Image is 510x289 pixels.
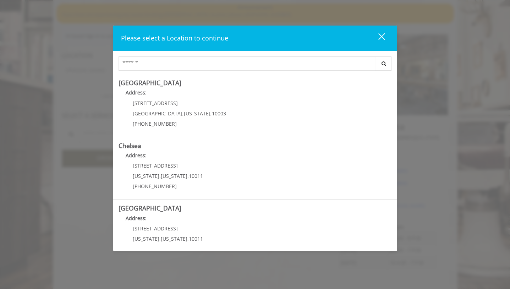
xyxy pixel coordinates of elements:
[119,56,392,74] div: Center Select
[133,235,159,242] span: [US_STATE]
[126,89,147,96] b: Address:
[133,246,177,252] span: [PHONE_NUMBER]
[182,110,184,117] span: ,
[370,33,384,43] div: close dialog
[212,110,226,117] span: 10003
[161,173,187,179] span: [US_STATE]
[133,110,182,117] span: [GEOGRAPHIC_DATA]
[380,61,388,66] i: Search button
[189,235,203,242] span: 10011
[119,204,181,212] b: [GEOGRAPHIC_DATA]
[133,100,178,107] span: [STREET_ADDRESS]
[133,120,177,127] span: [PHONE_NUMBER]
[121,34,228,42] span: Please select a Location to continue
[189,173,203,179] span: 10011
[161,235,187,242] span: [US_STATE]
[365,31,389,45] button: close dialog
[187,235,189,242] span: ,
[119,56,376,71] input: Search Center
[159,173,161,179] span: ,
[126,152,147,159] b: Address:
[184,110,210,117] span: [US_STATE]
[119,141,141,150] b: Chelsea
[119,78,181,87] b: [GEOGRAPHIC_DATA]
[133,173,159,179] span: [US_STATE]
[133,162,178,169] span: [STREET_ADDRESS]
[210,110,212,117] span: ,
[187,173,189,179] span: ,
[133,225,178,232] span: [STREET_ADDRESS]
[133,183,177,190] span: [PHONE_NUMBER]
[126,215,147,222] b: Address:
[159,235,161,242] span: ,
